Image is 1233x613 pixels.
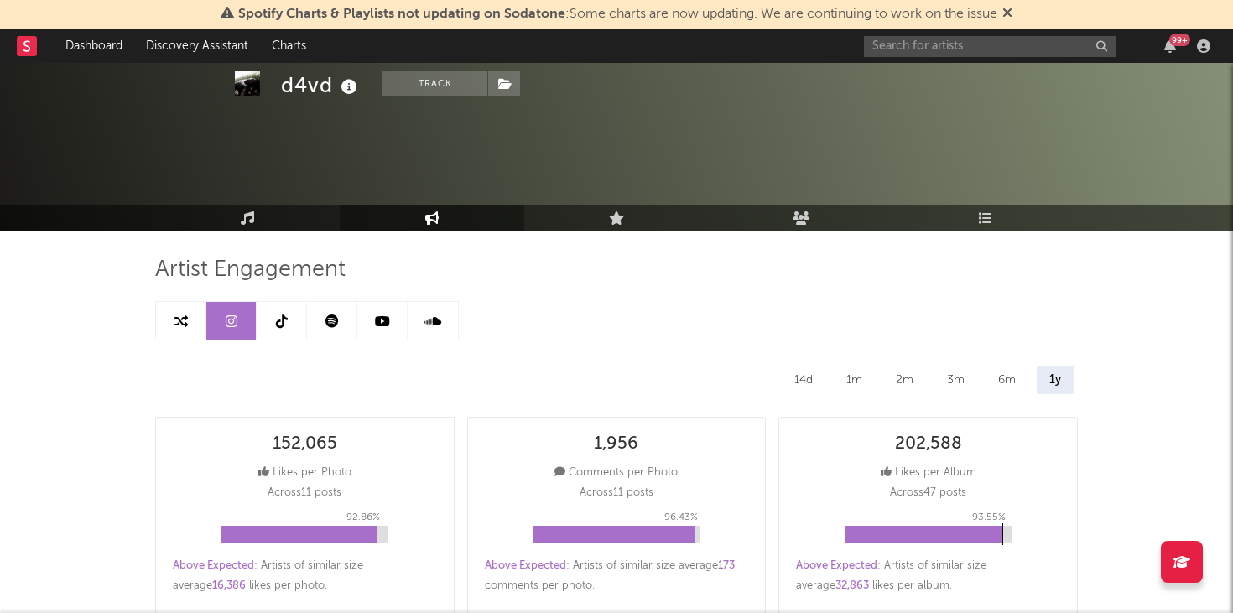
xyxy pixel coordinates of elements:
div: : Artists of similar size average likes per album . [796,556,1060,596]
div: Likes per Album [881,463,976,483]
div: 202,588 [895,434,962,455]
div: : Artists of similar size average comments per photo . [485,556,749,596]
div: d4vd [281,71,362,99]
p: 92.86 % [346,507,380,527]
span: 16,386 [212,580,246,591]
div: 99 + [1169,34,1190,46]
span: Above Expected [796,560,877,571]
div: : Artists of similar size average likes per photo . [173,556,437,596]
input: Search for artists [864,36,1116,57]
div: 14d [782,366,825,394]
a: Dashboard [54,29,134,63]
a: Discovery Assistant [134,29,260,63]
div: 1,956 [594,434,638,455]
p: 93.55 % [972,507,1006,527]
span: Artist Engagement [155,260,346,280]
p: Across 11 posts [268,483,341,503]
div: 152,065 [273,434,337,455]
div: Comments per Photo [554,463,678,483]
span: : Some charts are now updating. We are continuing to work on the issue [238,8,997,21]
span: Above Expected [173,560,254,571]
p: Across 47 posts [890,483,966,503]
div: 1m [834,366,875,394]
div: 6m [986,366,1028,394]
a: Charts [260,29,318,63]
span: Dismiss [1002,8,1012,21]
p: Across 11 posts [580,483,653,503]
div: 3m [934,366,977,394]
span: Above Expected [485,560,566,571]
button: 99+ [1164,39,1176,53]
p: 96.43 % [664,507,698,527]
button: Track [382,71,487,96]
div: Likes per Photo [258,463,351,483]
span: 32,863 [835,580,869,591]
span: Spotify Charts & Playlists not updating on Sodatone [238,8,565,21]
div: 2m [883,366,926,394]
div: 1y [1037,366,1074,394]
span: 173 [718,560,735,571]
